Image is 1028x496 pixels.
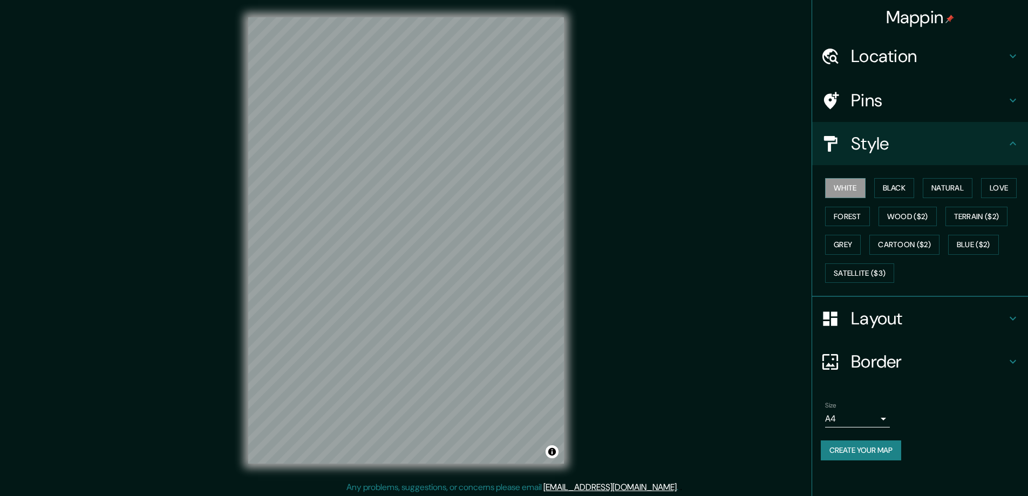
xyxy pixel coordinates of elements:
button: Create your map [821,440,901,460]
button: Cartoon ($2) [869,235,940,255]
button: Natural [923,178,972,198]
button: Wood ($2) [879,207,937,227]
canvas: Map [248,17,564,464]
h4: Mappin [886,6,955,28]
button: Toggle attribution [546,445,559,458]
p: Any problems, suggestions, or concerns please email . [346,481,678,494]
h4: Location [851,45,1006,67]
label: Size [825,401,836,410]
a: [EMAIL_ADDRESS][DOMAIN_NAME] [543,481,677,493]
button: Grey [825,235,861,255]
button: Terrain ($2) [945,207,1008,227]
button: Forest [825,207,870,227]
div: A4 [825,410,890,427]
h4: Layout [851,308,1006,329]
div: Pins [812,79,1028,122]
button: White [825,178,866,198]
div: . [678,481,680,494]
button: Love [981,178,1017,198]
button: Satellite ($3) [825,263,894,283]
h4: Style [851,133,1006,154]
iframe: Help widget launcher [932,454,1016,484]
div: Layout [812,297,1028,340]
div: Location [812,35,1028,78]
div: Style [812,122,1028,165]
div: Border [812,340,1028,383]
img: pin-icon.png [945,15,954,23]
h4: Border [851,351,1006,372]
button: Blue ($2) [948,235,999,255]
button: Black [874,178,915,198]
h4: Pins [851,90,1006,111]
div: . [680,481,682,494]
